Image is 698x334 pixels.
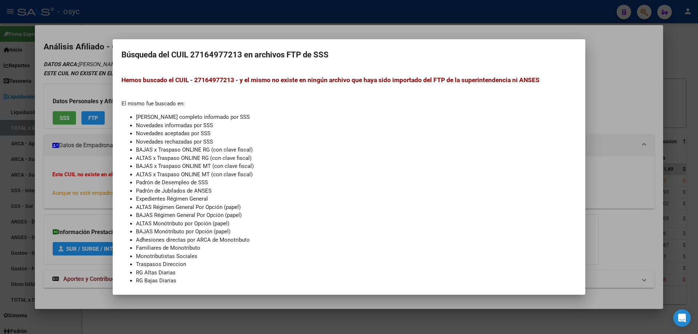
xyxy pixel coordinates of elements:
li: BAJAS x Traspaso ONLINE RG (con clave fiscal) [136,146,577,154]
li: RG Altas Diarias [136,269,577,277]
li: BAJAS Monótributo por Opción (papel) [136,228,577,236]
li: Expedientes Régimen General [136,195,577,203]
li: Familiares de Monotributo [136,244,577,252]
li: ALTAS Monótributo por Opción (papel) [136,220,577,228]
li: Adhesiones directas por ARCA de Monotributo [136,236,577,244]
li: Novedades rechazadas por SSS [136,138,577,146]
li: BAJAS x Traspaso ONLINE MT (con clave fiscal) [136,162,577,170]
li: Monotributistas Sociales [136,252,577,261]
li: MT-PD Altas Diarias [136,285,577,293]
span: Hemos buscado el CUIL - 27164977213 - y el mismo no existe en ningún archivo que haya sido import... [121,76,539,84]
li: Novedades aceptadas por SSS [136,129,577,138]
div: El mismo fue buscado en: [121,75,577,301]
li: RG Bajas Diarias [136,277,577,285]
li: ALTAS Régimen General Por Opción (papel) [136,203,577,212]
li: Novedades informadas por SSS [136,121,577,130]
li: BAJAS Régimen General Por Opción (papel) [136,211,577,220]
li: Traspasos Direccion [136,260,577,269]
li: Padrón de Desempleo de SSS [136,178,577,187]
li: [PERSON_NAME] completo informado por SSS [136,113,577,121]
h2: Búsqueda del CUIL 27164977213 en archivos FTP de SSS [121,48,577,62]
li: ALTAS x Traspaso ONLINE MT (con clave fiscal) [136,170,577,179]
div: Open Intercom Messenger [673,309,691,327]
li: Padrón de Jubilados de ANSES [136,187,577,195]
li: ALTAS x Traspaso ONLINE RG (con clave fiscal) [136,154,577,162]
